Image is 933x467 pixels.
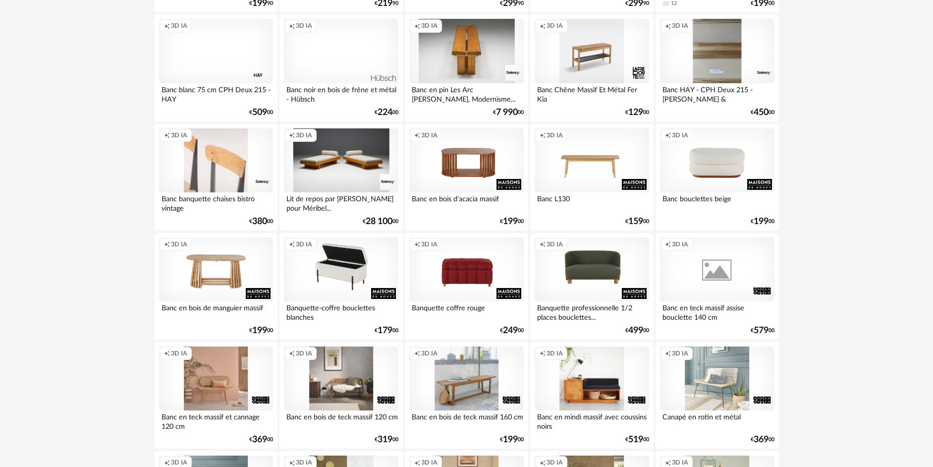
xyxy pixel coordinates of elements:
[660,301,774,321] div: Banc en teck massif assise bouclette 140 cm
[535,301,649,321] div: Banquette professionnelle 1/2 places bouclettes...
[363,218,398,225] div: € 00
[751,436,774,443] div: € 00
[500,327,524,334] div: € 00
[754,218,768,225] span: 199
[375,436,398,443] div: € 00
[366,218,392,225] span: 28 100
[547,350,563,357] span: 3D IA
[164,131,170,139] span: Creation icon
[414,459,420,467] span: Creation icon
[252,218,267,225] span: 380
[421,240,438,248] span: 3D IA
[503,327,518,334] span: 249
[289,240,295,248] span: Creation icon
[421,459,438,467] span: 3D IA
[751,109,774,116] div: € 00
[409,192,523,212] div: Banc en bois d'acacia massif
[547,240,563,248] span: 3D IA
[672,350,688,357] span: 3D IA
[535,83,649,103] div: Banc Chêne Massif Et Métal Fer Kia
[547,459,563,467] span: 3D IA
[540,240,546,248] span: Creation icon
[503,218,518,225] span: 199
[296,22,312,30] span: 3D IA
[164,240,170,248] span: Creation icon
[284,83,398,103] div: Banc noir en bois de frêne et métal - Hübsch
[252,436,267,443] span: 369
[252,327,267,334] span: 199
[672,131,688,139] span: 3D IA
[409,410,523,430] div: Banc en bois de teck massif 160 cm
[751,218,774,225] div: € 00
[660,410,774,430] div: Canapé en rotin et métal
[503,436,518,443] span: 199
[672,459,688,467] span: 3D IA
[171,459,187,467] span: 3D IA
[171,240,187,248] span: 3D IA
[493,109,524,116] div: € 00
[751,327,774,334] div: € 00
[279,14,402,121] a: Creation icon 3D IA Banc noir en bois de frêne et métal - Hübsch €22400
[754,327,768,334] span: 579
[249,327,273,334] div: € 00
[405,342,528,449] a: Creation icon 3D IA Banc en bois de teck massif 160 cm €19900
[296,350,312,357] span: 3D IA
[656,14,778,121] a: Creation icon 3D IA Banc HAY - CPH Deux 215 - [PERSON_NAME] & [PERSON_NAME] €45000
[660,192,774,212] div: Banc bouclettes beige
[252,109,267,116] span: 509
[530,14,653,121] a: Creation icon 3D IA Banc Chêne Massif Et Métal Fer Kia €12900
[625,327,649,334] div: € 00
[249,218,273,225] div: € 00
[421,22,438,30] span: 3D IA
[284,301,398,321] div: Banquette-coffre bouclettes blanches
[656,342,778,449] a: Creation icon 3D IA Canapé en rotin et métal €36900
[171,131,187,139] span: 3D IA
[279,124,402,231] a: Creation icon 3D IA Lit de repos par [PERSON_NAME] pour Méribel... €28 10000
[530,124,653,231] a: Creation icon 3D IA Banc L130 €15900
[625,436,649,443] div: € 00
[547,22,563,30] span: 3D IA
[249,109,273,116] div: € 00
[378,109,392,116] span: 224
[375,109,398,116] div: € 00
[155,124,277,231] a: Creation icon 3D IA Banc banquette chaises bistro vintage €38000
[660,83,774,103] div: Banc HAY - CPH Deux 215 - [PERSON_NAME] & [PERSON_NAME]
[665,240,671,248] span: Creation icon
[540,459,546,467] span: Creation icon
[414,131,420,139] span: Creation icon
[628,109,643,116] span: 129
[159,83,273,103] div: Banc blanc 75 cm CPH Deux 215 - HAY
[665,459,671,467] span: Creation icon
[378,327,392,334] span: 179
[665,22,671,30] span: Creation icon
[378,436,392,443] span: 319
[547,131,563,139] span: 3D IA
[155,233,277,340] a: Creation icon 3D IA Banc en bois de manguier massif €19900
[656,233,778,340] a: Creation icon 3D IA Banc en teck massif assise bouclette 140 cm €57900
[289,350,295,357] span: Creation icon
[530,233,653,340] a: Creation icon 3D IA Banquette professionnelle 1/2 places bouclettes... €49900
[164,459,170,467] span: Creation icon
[296,131,312,139] span: 3D IA
[535,410,649,430] div: Banc en mindi massif avec coussins noirs
[296,240,312,248] span: 3D IA
[421,350,438,357] span: 3D IA
[628,436,643,443] span: 519
[530,342,653,449] a: Creation icon 3D IA Banc en mindi massif avec coussins noirs €51900
[625,218,649,225] div: € 00
[754,109,768,116] span: 450
[405,124,528,231] a: Creation icon 3D IA Banc en bois d'acacia massif €19900
[540,22,546,30] span: Creation icon
[665,350,671,357] span: Creation icon
[665,131,671,139] span: Creation icon
[289,459,295,467] span: Creation icon
[500,218,524,225] div: € 00
[672,22,688,30] span: 3D IA
[279,342,402,449] a: Creation icon 3D IA Banc en bois de teck massif 120 cm €31900
[540,350,546,357] span: Creation icon
[409,83,523,103] div: Banc en pin Les Arc [PERSON_NAME], Modernisme...
[159,301,273,321] div: Banc en bois de manguier massif
[628,327,643,334] span: 499
[171,22,187,30] span: 3D IA
[672,240,688,248] span: 3D IA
